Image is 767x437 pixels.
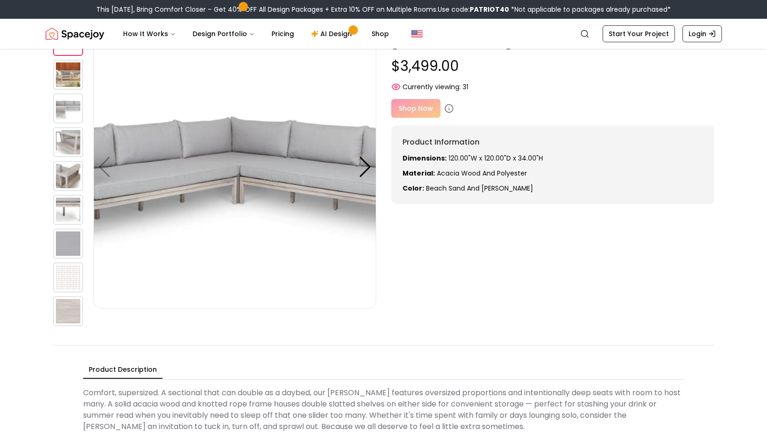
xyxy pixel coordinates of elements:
img: https://storage.googleapis.com/spacejoy-main/assets/6269721e0bf348001cd054b0/product_2_74n95acngkec [53,93,83,123]
strong: Color: [403,184,424,193]
span: beach sand and [PERSON_NAME] [426,184,533,193]
b: PATRIOT40 [470,5,509,14]
img: https://storage.googleapis.com/spacejoy-main/assets/6269721e0bf348001cd054b0/product_2_cknpfbohnmp6 [53,296,83,326]
a: Login [682,25,722,42]
span: Currently viewing: [403,82,461,92]
strong: Material: [403,169,435,178]
nav: Global [46,19,722,49]
div: Comfort, supersized. A sectional that can double as a daybed, our [PERSON_NAME] features oversize... [83,383,684,436]
button: Design Portfolio [185,24,262,43]
span: 31 [463,82,468,92]
img: https://storage.googleapis.com/spacejoy-main/assets/6269721e0bf348001cd054b0/product_1_m37634pi969h [53,262,83,292]
img: https://storage.googleapis.com/spacejoy-main/assets/6269721e0bf348001cd054b0/product_1_nehklcn7icf6 [53,60,83,90]
span: Use code: [438,5,509,14]
img: https://storage.googleapis.com/spacejoy-main/assets/6269721e0bf348001cd054b0/product_5_jepgek2k9eb [53,195,83,225]
span: *Not applicable to packages already purchased* [509,5,671,14]
p: [PERSON_NAME] Beach Sand Sectional [391,33,714,50]
a: Pricing [264,24,302,43]
a: Start Your Project [603,25,675,42]
button: Product Description [83,361,163,379]
a: Shop [364,24,396,43]
button: How It Works [116,24,183,43]
nav: Main [116,24,396,43]
img: https://storage.googleapis.com/spacejoy-main/assets/6269721e0bf348001cd054b0/product_0_i0d27d6imjj [53,229,83,259]
strong: Dimensions: [403,153,447,163]
img: https://storage.googleapis.com/spacejoy-main/assets/6269721e0bf348001cd054b0/product_3_9n1h4idmilg3 [53,127,83,157]
img: https://storage.googleapis.com/spacejoy-main/assets/6269721e0bf348001cd054b0/product_0_l5o9gf5i96da [93,26,376,308]
p: $3,499.00 [391,58,714,75]
a: Spacejoy [46,24,104,43]
a: AI Design [303,24,362,43]
img: Spacejoy Logo [46,24,104,43]
p: 120.00"W x 120.00"D x 34.00"H [403,153,703,163]
img: United States [411,28,423,39]
img: https://storage.googleapis.com/spacejoy-main/assets/6269721e0bf348001cd054b0/product_4_3mglf5mdpdk [53,161,83,191]
h6: Product Information [403,137,703,148]
div: This [DATE], Bring Comfort Closer – Get 40% OFF All Design Packages + Extra 10% OFF on Multiple R... [96,5,671,14]
span: acacia wood and polyester [437,169,527,178]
